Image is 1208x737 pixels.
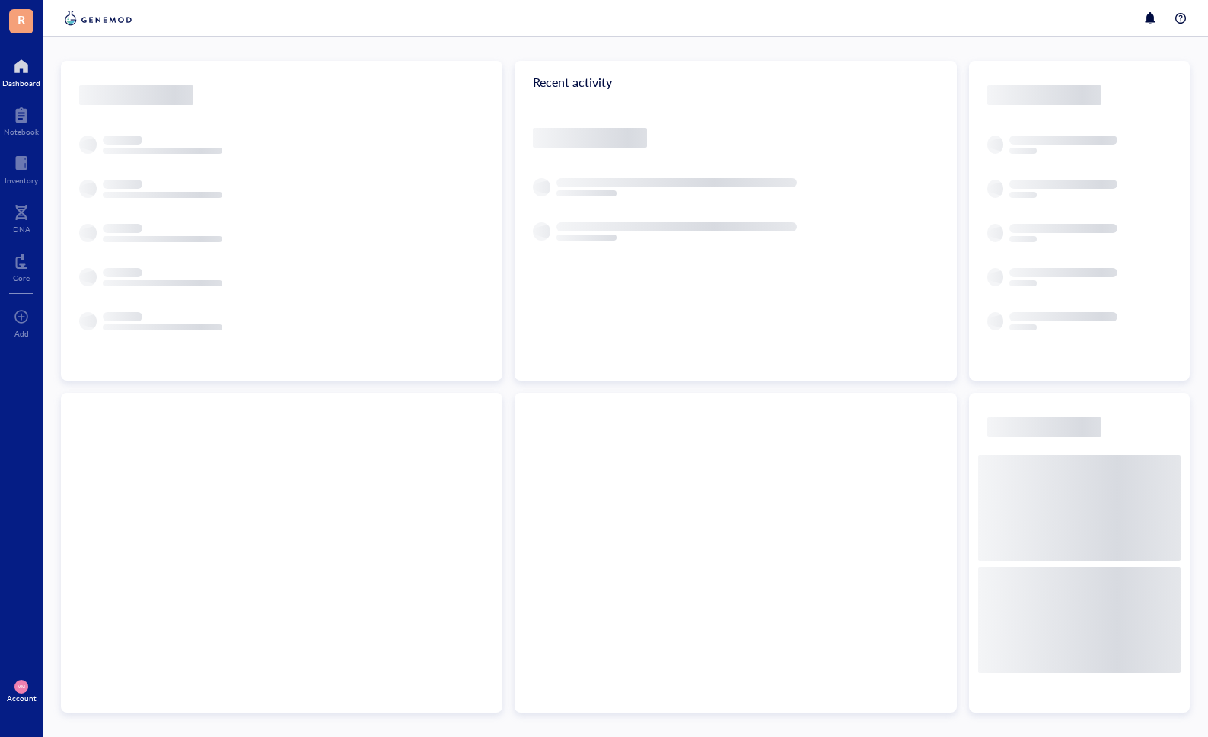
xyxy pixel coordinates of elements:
[18,684,24,689] span: MM
[4,127,39,136] div: Notebook
[2,78,40,88] div: Dashboard
[7,694,37,703] div: Account
[4,103,39,136] a: Notebook
[515,61,956,104] div: Recent activity
[2,54,40,88] a: Dashboard
[13,225,30,234] div: DNA
[14,329,29,338] div: Add
[13,273,30,282] div: Core
[61,9,135,27] img: genemod-logo
[13,200,30,234] a: DNA
[5,176,38,185] div: Inventory
[13,249,30,282] a: Core
[18,10,25,29] span: R
[5,152,38,185] a: Inventory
